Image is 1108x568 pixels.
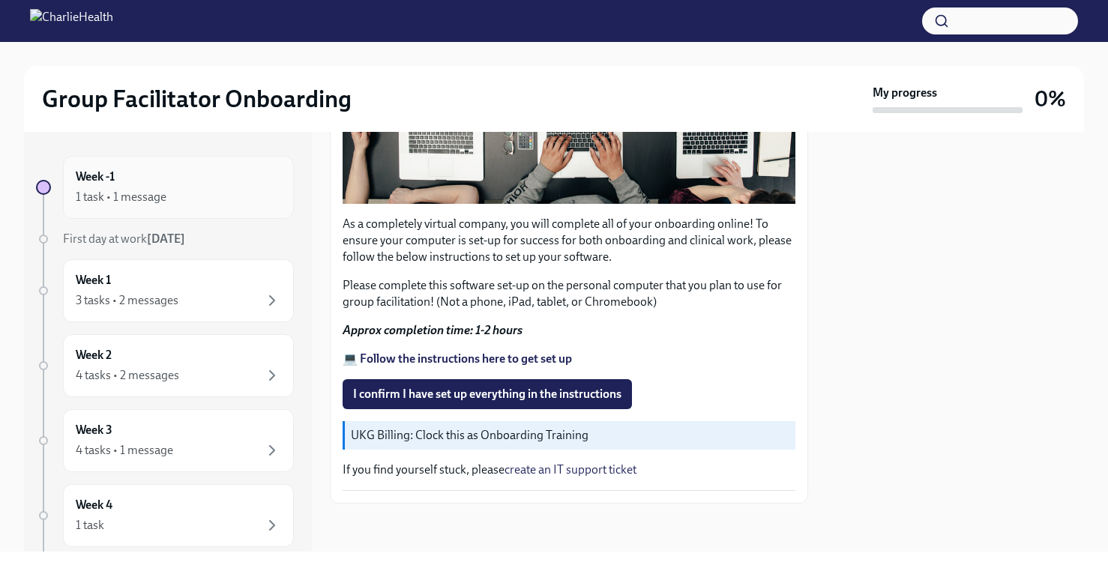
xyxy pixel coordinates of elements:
[36,409,294,472] a: Week 34 tasks • 1 message
[873,85,937,101] strong: My progress
[36,259,294,322] a: Week 13 tasks • 2 messages
[343,462,795,478] p: If you find yourself stuck, please
[343,277,795,310] p: Please complete this software set-up on the personal computer that you plan to use for group faci...
[76,169,115,185] h6: Week -1
[36,334,294,397] a: Week 24 tasks • 2 messages
[36,156,294,219] a: Week -11 task • 1 message
[343,379,632,409] button: I confirm I have set up everything in the instructions
[76,272,111,288] h6: Week 1
[36,484,294,547] a: Week 41 task
[343,216,795,265] p: As a completely virtual company, you will complete all of your onboarding online! To ensure your ...
[63,232,185,246] span: First day at work
[147,232,185,246] strong: [DATE]
[76,442,173,459] div: 4 tasks • 1 message
[42,84,352,114] h2: Group Facilitator Onboarding
[353,387,621,402] span: I confirm I have set up everything in the instructions
[76,292,178,309] div: 3 tasks • 2 messages
[1035,85,1066,112] h3: 0%
[343,323,523,337] strong: Approx completion time: 1-2 hours
[36,231,294,247] a: First day at work[DATE]
[505,462,636,477] a: create an IT support ticket
[76,497,112,513] h6: Week 4
[30,9,113,33] img: CharlieHealth
[343,351,572,366] a: 💻 Follow the instructions here to get set up
[76,189,166,205] div: 1 task • 1 message
[76,347,112,363] h6: Week 2
[351,427,789,444] p: UKG Billing: Clock this as Onboarding Training
[76,517,104,534] div: 1 task
[76,367,179,384] div: 4 tasks • 2 messages
[76,422,112,438] h6: Week 3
